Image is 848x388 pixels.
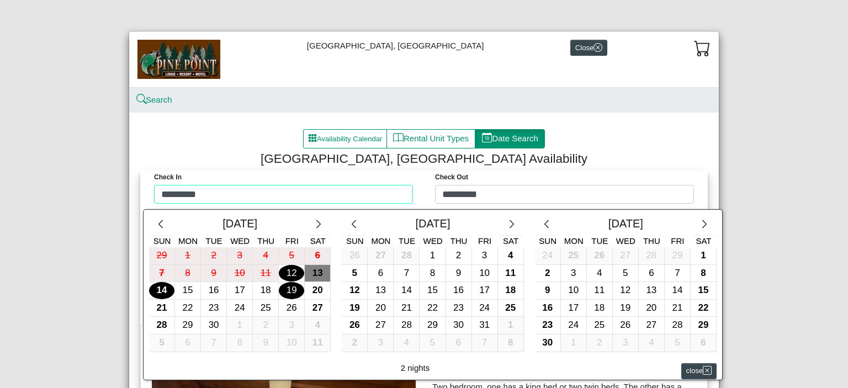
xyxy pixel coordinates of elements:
div: 26 [342,317,367,334]
button: 22 [175,300,201,317]
div: 19 [279,282,304,299]
div: 20 [639,300,664,317]
div: 11 [253,265,278,282]
div: 21 [149,300,174,317]
button: 13 [639,282,665,300]
div: 3 [368,334,393,352]
span: Wed [230,236,250,246]
div: 17 [561,300,586,317]
span: Sun [539,236,556,246]
div: 2 [201,247,226,264]
button: closex square [681,363,717,379]
span: Sat [696,236,711,246]
div: 4 [394,334,419,352]
button: 22 [420,300,446,317]
button: 2 [201,247,227,265]
button: 24 [561,317,587,334]
div: 28 [149,317,174,334]
button: 29 [149,247,175,265]
span: Thu [643,236,660,246]
div: 19 [342,300,367,317]
div: 19 [613,300,638,317]
div: [DATE] [173,215,307,235]
div: 4 [639,334,664,352]
div: 26 [342,247,367,264]
div: 14 [149,282,174,299]
div: 2 [446,247,471,264]
div: 10 [472,265,497,282]
button: 3 [472,247,498,265]
div: [DATE] [366,215,500,235]
button: 8 [498,334,524,352]
button: 2 [535,265,561,283]
button: 7 [201,334,227,352]
span: Mon [564,236,584,246]
div: 31 [472,317,497,334]
button: 24 [227,300,253,317]
div: 5 [665,334,690,352]
button: 21 [149,300,175,317]
div: 28 [394,317,419,334]
span: Sun [346,236,364,246]
button: 1 [175,247,201,265]
div: 16 [535,300,560,317]
div: 4 [498,247,523,264]
div: 13 [368,282,393,299]
div: 6 [446,334,471,352]
div: 9 [446,265,471,282]
div: 18 [498,282,523,299]
div: 25 [498,300,523,317]
button: 14 [149,282,175,300]
button: 11 [305,334,331,352]
div: 24 [561,317,586,334]
div: 1 [175,247,200,264]
div: 15 [691,282,716,299]
span: Sun [153,236,171,246]
div: 29 [420,317,445,334]
button: chevron right [307,215,331,235]
div: 3 [613,334,638,352]
span: Fri [478,236,491,246]
div: 20 [368,300,393,317]
div: 8 [691,265,716,282]
button: 26 [279,300,305,317]
button: 6 [368,265,394,283]
button: 19 [342,300,368,317]
button: 26 [587,247,613,265]
div: 27 [368,247,393,264]
span: Wed [616,236,635,246]
div: 16 [201,282,226,299]
button: 13 [305,265,331,283]
div: 22 [420,300,445,317]
div: 2 [535,265,560,282]
div: 30 [535,334,560,352]
button: 20 [305,282,331,300]
span: Mon [371,236,390,246]
button: 15 [175,282,201,300]
div: 18 [253,282,278,299]
button: 24 [472,300,498,317]
button: 4 [253,247,279,265]
div: 6 [639,265,664,282]
div: 1 [227,317,252,334]
svg: chevron left [542,219,552,230]
div: 14 [665,282,690,299]
div: 8 [227,334,252,352]
div: 1 [691,247,716,264]
button: 29 [175,317,201,334]
button: 11 [253,265,279,283]
button: 11 [498,265,524,283]
button: 26 [342,247,368,265]
button: 20 [368,300,394,317]
button: 2 [253,317,279,334]
div: [DATE] [559,215,693,235]
div: 12 [279,265,304,282]
button: 23 [535,317,561,334]
button: 17 [561,300,587,317]
button: 16 [535,300,561,317]
div: 13 [639,282,664,299]
button: 29 [691,317,717,334]
div: 7 [472,334,497,352]
button: 4 [587,265,613,283]
button: 19 [279,282,305,300]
